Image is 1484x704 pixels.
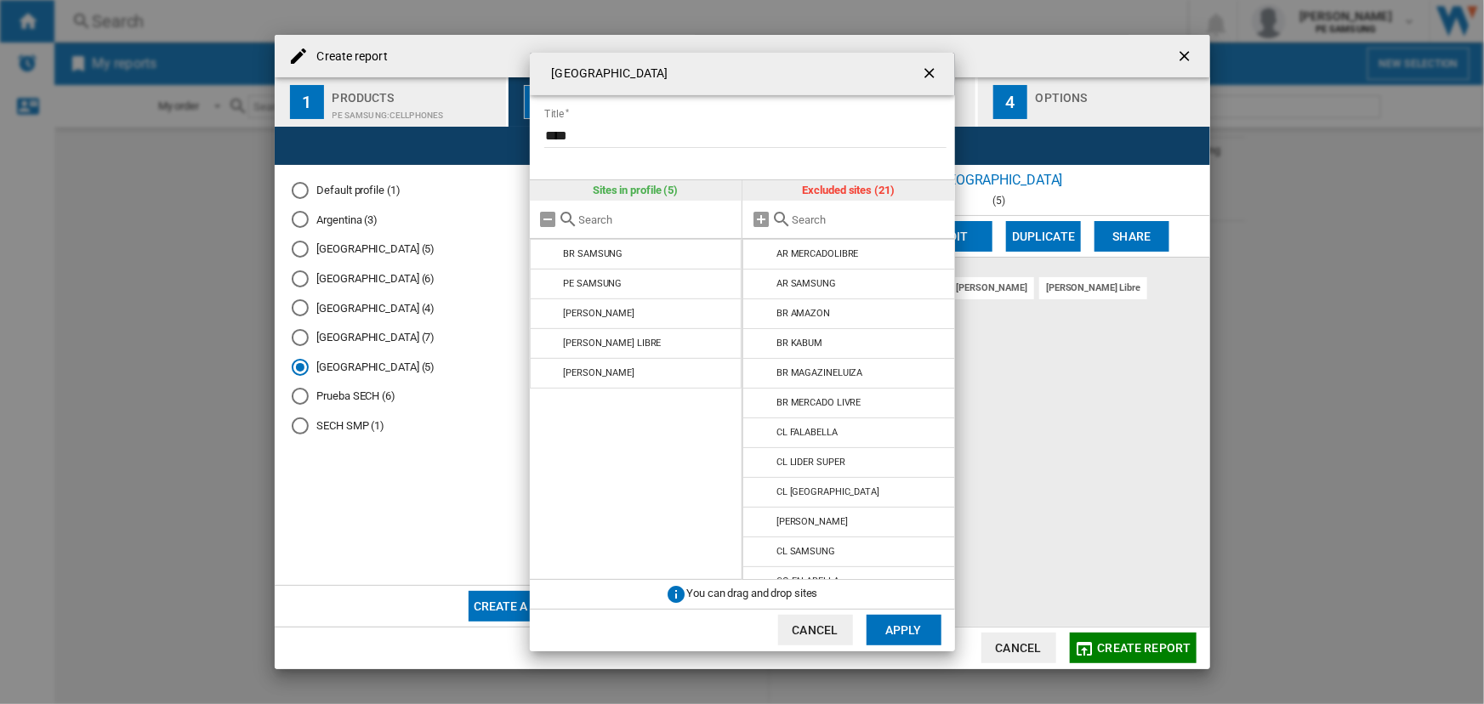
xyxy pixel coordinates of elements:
div: CO FALABELLA [776,576,839,587]
button: Cancel [778,615,853,645]
div: BR SAMSUNG [563,248,623,259]
span: You can drag and drop sites [686,587,817,599]
div: [PERSON_NAME] [563,308,634,319]
input: Search [792,213,947,226]
div: CL SAMSUNG [776,546,835,557]
div: CL FALABELLA [776,427,838,438]
h4: [GEOGRAPHIC_DATA] [543,65,668,82]
div: BR MAGAZINELUIZA [776,367,862,378]
div: [PERSON_NAME] [776,516,848,527]
div: AR SAMSUNG [776,278,836,289]
button: getI18NText('BUTTONS.CLOSE_DIALOG') [914,57,948,91]
div: BR KABUM [776,338,822,349]
div: CL [GEOGRAPHIC_DATA] [776,486,879,497]
div: [PERSON_NAME] LIBRE [563,338,661,349]
ng-md-icon: getI18NText('BUTTONS.CLOSE_DIALOG') [921,65,941,85]
button: Apply [867,615,941,645]
div: BR MERCADO LIVRE [776,397,861,408]
div: CL LIDER SUPER [776,457,845,468]
div: PE SAMSUNG [563,278,622,289]
md-icon: Add all [751,209,771,230]
div: Excluded sites (21) [742,180,955,201]
div: AR MERCADOLIBRE [776,248,859,259]
md-icon: Remove all [538,209,559,230]
input: Search [579,213,734,226]
div: Sites in profile (5) [530,180,742,201]
div: BR AMAZON [776,308,830,319]
div: [PERSON_NAME] [563,367,634,378]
